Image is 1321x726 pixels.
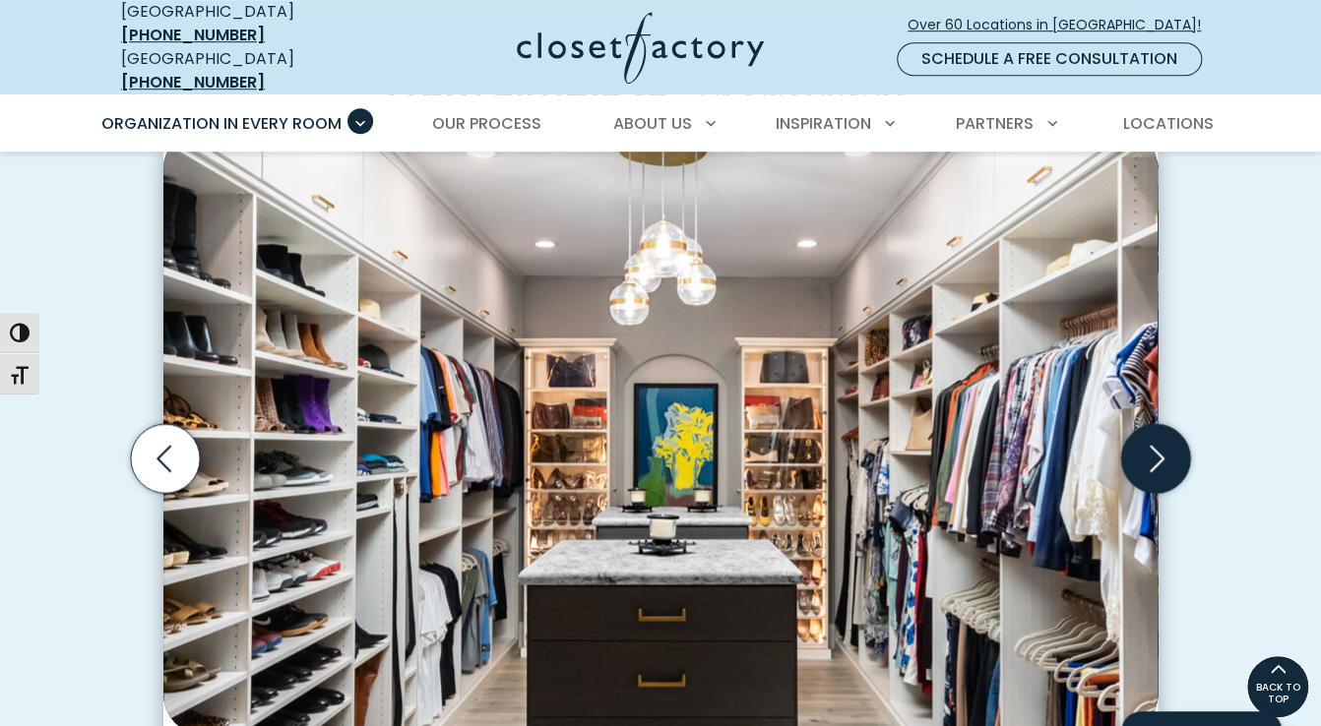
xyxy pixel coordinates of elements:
span: Inspiration [776,112,871,135]
a: Over 60 Locations in [GEOGRAPHIC_DATA]! [907,8,1218,42]
img: Closet Factory Logo [517,12,764,84]
nav: Primary Menu [88,96,1233,151]
span: Over 60 Locations in [GEOGRAPHIC_DATA]! [908,15,1217,35]
span: Our Process [431,112,540,135]
span: BACK TO TOP [1247,682,1308,705]
span: Partners [956,112,1034,135]
a: [PHONE_NUMBER] [121,71,265,93]
a: Schedule a Free Consultation [897,42,1202,76]
button: Previous slide [123,416,208,501]
a: [PHONE_NUMBER] [121,24,265,46]
span: Organization in Every Room [101,112,342,135]
div: [GEOGRAPHIC_DATA] [121,47,362,94]
a: BACK TO TOP [1246,655,1309,718]
span: Locations [1123,112,1214,135]
span: About Us [613,112,692,135]
button: Next slide [1113,416,1198,501]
